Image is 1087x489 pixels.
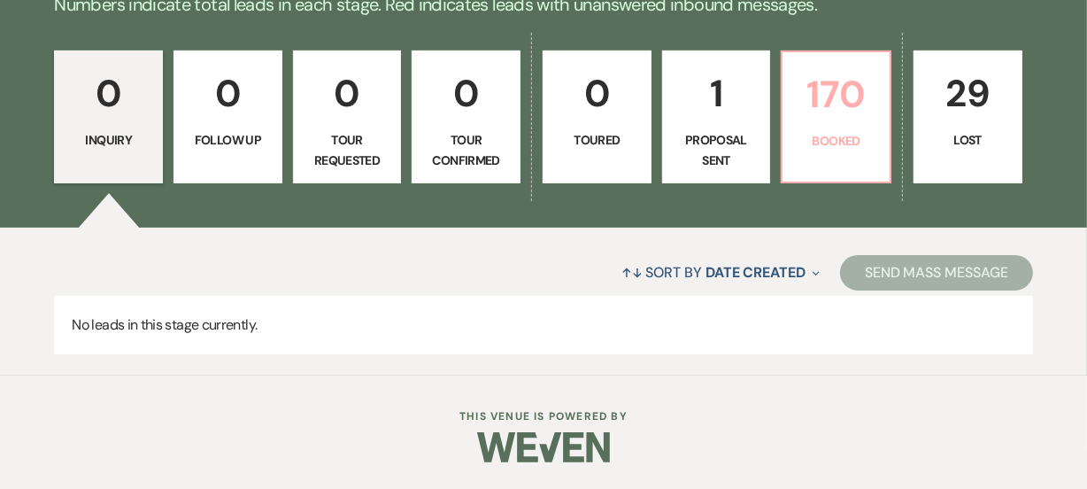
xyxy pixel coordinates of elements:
p: Booked [793,131,879,151]
p: Follow Up [185,130,271,150]
p: 1 [674,64,759,123]
span: ↑↓ [621,263,643,282]
a: 0Tour Requested [293,50,402,183]
a: 0Tour Confirmed [412,50,520,183]
p: No leads in this stage currently. [54,296,1032,354]
button: Send Mass Message [840,255,1033,291]
a: 0Inquiry [54,50,163,183]
p: Lost [925,130,1011,150]
p: Inquiry [66,130,151,150]
a: 1Proposal Sent [662,50,771,183]
p: 0 [305,64,390,123]
p: 0 [554,64,640,123]
a: 29Lost [914,50,1022,183]
p: Toured [554,130,640,150]
p: Proposal Sent [674,130,759,170]
img: Weven Logo [477,416,610,478]
p: 170 [793,65,879,124]
p: 29 [925,64,1011,123]
a: 0Follow Up [173,50,282,183]
a: 170Booked [781,50,891,183]
p: 0 [185,64,271,123]
p: Tour Requested [305,130,390,170]
button: Sort By Date Created [614,249,827,296]
p: 0 [423,64,509,123]
a: 0Toured [543,50,651,183]
p: Tour Confirmed [423,130,509,170]
p: 0 [66,64,151,123]
span: Date Created [705,263,806,282]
